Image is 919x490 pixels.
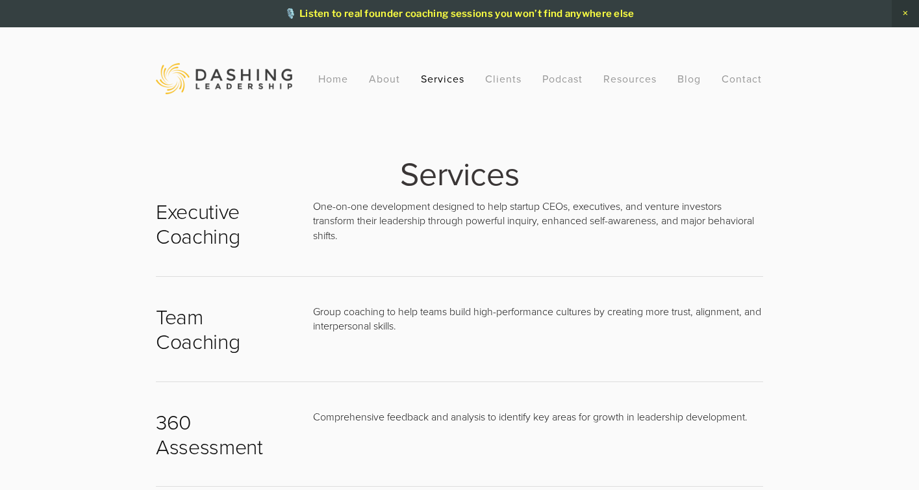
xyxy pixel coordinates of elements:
h2: 360 Assessment [156,409,291,459]
a: Clients [485,67,522,90]
a: Resources [603,71,657,86]
a: Services [421,67,464,90]
a: Blog [677,67,701,90]
p: One-on-one development designed to help startup CEOs, executives, and venture investors transform... [313,199,763,242]
a: Home [318,67,348,90]
p: Group coaching to help teams build high-performance cultures by creating more trust, alignment, a... [313,304,763,333]
a: Contact [722,67,762,90]
img: Dashing Leadership [156,63,292,94]
a: About [369,67,400,90]
h1: Services [156,159,763,188]
h2: Executive Coaching [156,199,291,249]
p: Comprehensive feedback and analysis to identify key areas for growth in leadership development. [313,409,763,424]
h2: Team Coaching [156,304,291,354]
a: Podcast [542,67,583,90]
